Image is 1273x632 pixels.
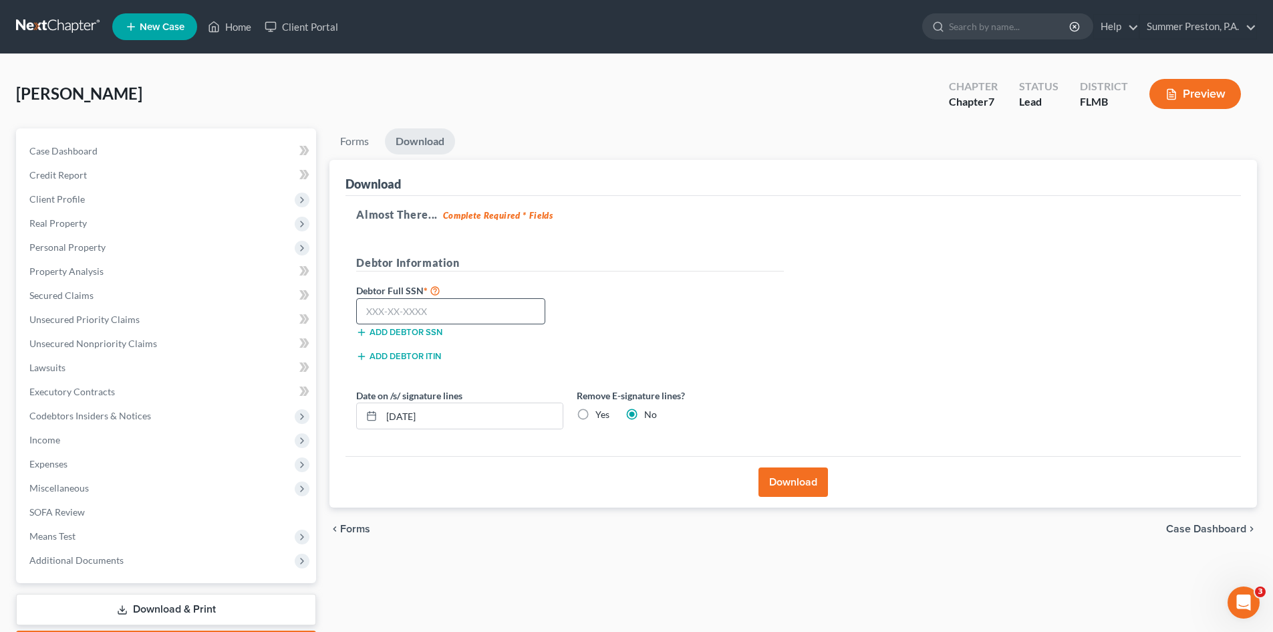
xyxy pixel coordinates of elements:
[29,458,67,469] span: Expenses
[16,594,316,625] a: Download & Print
[577,389,784,403] label: Remove E-signature lines?
[21,179,208,231] div: If you experience this issue, please wait at least between filing attempts to allow MFA to reset ...
[29,241,106,253] span: Personal Property
[758,467,828,497] button: Download
[11,410,256,433] textarea: Message…
[11,105,257,381] div: Emma says…
[29,410,151,421] span: Codebtors Insiders & Notices
[65,7,152,17] h1: [PERSON_NAME]
[21,438,31,449] button: Upload attachment
[949,94,998,110] div: Chapter
[63,438,74,449] button: Gif picker
[19,139,316,163] a: Case Dashboard
[21,114,177,124] b: 🚨 Notice: MFA Filing Issue 🚨
[356,389,462,403] label: Date on /s/ signature lines
[949,14,1071,39] input: Search by name...
[29,145,98,156] span: Case Dashboard
[382,403,563,429] input: MM/DD/YYYY
[19,259,316,284] a: Property Analysis
[1080,94,1128,110] div: FLMB
[29,386,115,397] span: Executory Contracts
[29,338,157,349] span: Unsecured Nonpriority Claims
[29,314,140,325] span: Unsecured Priority Claims
[349,282,570,298] label: Debtor Full SSN
[1094,15,1139,39] a: Help
[1166,524,1246,534] span: Case Dashboard
[356,298,545,325] input: XXX-XX-XXXX
[29,434,60,445] span: Income
[140,22,184,32] span: New Case
[19,163,316,187] a: Credit Report
[21,297,208,336] div: Our team is actively investigating this issue and will provide updates as soon as more informatio...
[644,408,657,421] label: No
[356,207,1230,223] h5: Almost There...
[29,530,76,542] span: Means Test
[65,17,92,30] p: Active
[1019,79,1058,94] div: Status
[356,255,784,272] h5: Debtor Information
[209,5,235,31] button: Home
[1019,94,1058,110] div: Lead
[29,193,85,205] span: Client Profile
[19,500,316,524] a: SOFA Review
[235,5,259,29] div: Close
[949,79,998,94] div: Chapter
[1166,524,1257,534] a: Case Dashboard chevron_right
[19,332,316,356] a: Unsecured Nonpriority Claims
[21,133,208,173] div: We’ve noticed some users are not receiving the MFA pop-up when filing [DATE].
[1255,587,1266,597] span: 3
[29,217,87,229] span: Real Property
[42,438,53,449] button: Emoji picker
[19,380,316,404] a: Executory Contracts
[29,290,94,301] span: Secured Claims
[329,524,340,534] i: chevron_left
[19,356,316,380] a: Lawsuits
[1246,524,1257,534] i: chevron_right
[21,354,132,362] div: [PERSON_NAME] • 19h ago
[29,482,89,494] span: Miscellaneous
[385,128,455,154] a: Download
[9,5,34,31] button: go back
[29,362,65,373] span: Lawsuits
[595,408,609,421] label: Yes
[329,128,380,154] a: Forms
[29,266,104,277] span: Property Analysis
[29,506,85,518] span: SOFA Review
[21,238,208,290] div: If you’ve had multiple failed attempts after waiting 10 minutes and need to file by the end of th...
[79,193,158,203] b: 10 full minutes
[19,284,316,308] a: Secured Claims
[1149,79,1241,109] button: Preview
[1140,15,1256,39] a: Summer Preston, P.A.
[340,524,370,534] span: Forms
[1228,587,1260,619] iframe: Intercom live chat
[19,308,316,332] a: Unsecured Priority Claims
[38,7,59,29] img: Profile image for Emma
[329,524,388,534] button: chevron_left Forms
[1080,79,1128,94] div: District
[258,15,345,39] a: Client Portal
[345,176,401,192] div: Download
[443,210,553,221] strong: Complete Required * Fields
[229,433,251,454] button: Send a message…
[356,327,442,338] button: Add debtor SSN
[29,169,87,181] span: Credit Report
[11,105,219,351] div: 🚨 Notice: MFA Filing Issue 🚨We’ve noticed some users are not receiving the MFA pop-up when filing...
[201,15,258,39] a: Home
[85,438,96,449] button: Start recording
[16,84,142,103] span: [PERSON_NAME]
[356,351,441,362] button: Add debtor ITIN
[29,554,124,566] span: Additional Documents
[988,95,994,108] span: 7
